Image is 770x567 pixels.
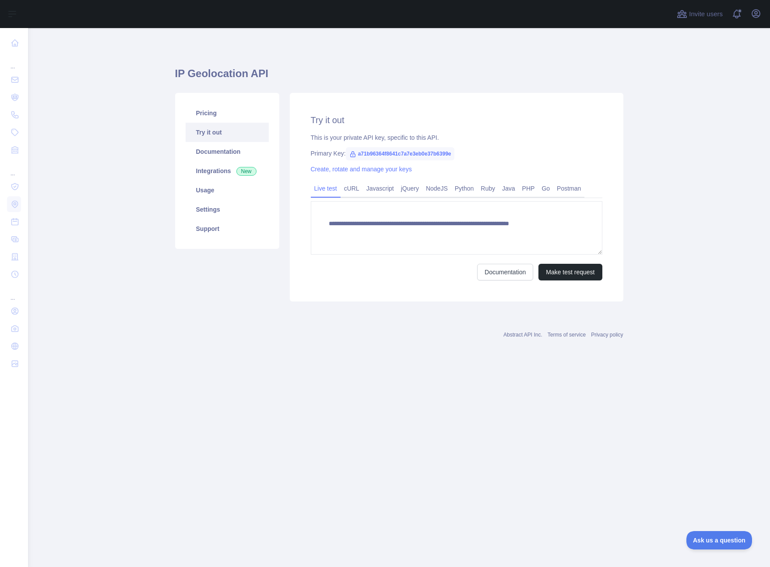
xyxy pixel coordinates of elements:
a: Terms of service [548,332,586,338]
iframe: Toggle Customer Support [686,531,752,549]
a: Python [451,181,478,195]
a: Create, rotate and manage your keys [311,166,412,173]
a: Javascript [363,181,397,195]
span: Invite users [689,9,723,19]
a: Documentation [477,264,533,280]
a: Support [186,219,269,238]
a: Java [499,181,519,195]
div: ... [7,159,21,177]
a: Ruby [477,181,499,195]
a: jQuery [397,181,422,195]
span: a71b96364f8641c7a7e3eb0e37b6399e [346,147,455,160]
a: Go [538,181,553,195]
a: Documentation [186,142,269,161]
div: ... [7,284,21,301]
button: Invite users [675,7,724,21]
a: Try it out [186,123,269,142]
div: Primary Key: [311,149,602,158]
a: Pricing [186,103,269,123]
a: Usage [186,181,269,200]
a: PHP [519,181,538,195]
a: Privacy policy [591,332,623,338]
h2: Try it out [311,114,602,126]
a: Settings [186,200,269,219]
h1: IP Geolocation API [175,67,623,88]
a: Postman [553,181,584,195]
a: Abstract API Inc. [503,332,542,338]
div: This is your private API key, specific to this API. [311,133,602,142]
a: cURL [341,181,363,195]
a: Integrations New [186,161,269,181]
a: Live test [311,181,341,195]
span: New [236,167,257,176]
a: NodeJS [422,181,451,195]
div: ... [7,53,21,70]
button: Make test request [538,264,602,280]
